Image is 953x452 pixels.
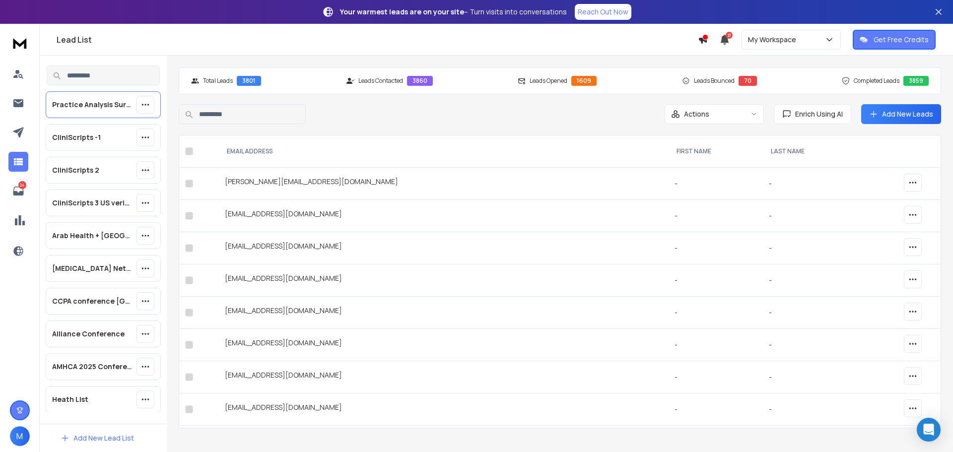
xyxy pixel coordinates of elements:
button: M [10,426,30,446]
p: Total Leads [203,77,233,85]
img: logo [10,34,30,52]
span: 21 [726,32,733,39]
td: - [669,200,763,232]
p: – Turn visits into conversations [340,7,567,17]
th: LAST NAME [763,135,855,168]
p: [MEDICAL_DATA] Networking Session 2025 Leads Collected [52,263,133,273]
td: - [669,361,763,393]
button: Add New Leads [861,104,941,124]
div: [PERSON_NAME][EMAIL_ADDRESS][DOMAIN_NAME] [225,177,663,191]
p: 24 [18,181,26,189]
td: - [763,297,855,329]
td: - [669,168,763,200]
td: - [763,232,855,264]
a: Reach Out Now [575,4,631,20]
button: Add New Lead List [53,428,142,448]
p: CliniScripts 3 US verified (7k) [52,198,133,208]
div: [EMAIL_ADDRESS][DOMAIN_NAME] [225,209,663,223]
td: - [763,168,855,200]
p: CliniScripts 2 [52,165,99,175]
span: Enrich Using AI [791,109,843,119]
p: Arab Health + [GEOGRAPHIC_DATA] [52,231,133,241]
h1: Lead List [57,34,698,46]
div: 3859 [903,76,929,86]
p: Get Free Credits [874,35,929,45]
td: - [763,361,855,393]
p: Actions [684,109,709,119]
p: My Workspace [748,35,800,45]
td: - [763,329,855,361]
button: Get Free Credits [853,30,936,50]
div: 70 [739,76,757,86]
div: Open Intercom Messenger [917,418,941,442]
td: - [763,393,855,426]
p: CCPA conference [GEOGRAPHIC_DATA] [52,296,133,306]
td: - [669,264,763,297]
td: - [669,329,763,361]
button: Enrich Using AI [774,104,851,124]
p: Leads Opened [530,77,567,85]
th: EMAIL ADDRESS [219,135,669,168]
a: Add New Leads [869,109,933,119]
div: 3860 [407,76,433,86]
p: Practice Analysis Survey 01 [52,100,133,110]
p: Reach Out Now [578,7,628,17]
td: - [669,393,763,426]
strong: Your warmest leads are on your site [340,7,464,16]
td: - [669,232,763,264]
div: [EMAIL_ADDRESS][DOMAIN_NAME] [225,402,663,416]
td: - [763,200,855,232]
p: CliniScripts -1 [52,132,101,142]
div: [EMAIL_ADDRESS][DOMAIN_NAME] [225,306,663,320]
td: - [669,297,763,329]
div: [EMAIL_ADDRESS][DOMAIN_NAME] [225,273,663,287]
div: [EMAIL_ADDRESS][DOMAIN_NAME] [225,241,663,255]
div: [EMAIL_ADDRESS][DOMAIN_NAME] [225,338,663,352]
td: - [763,264,855,297]
p: AMHCA 2025 Conference Leads [52,362,133,372]
p: Heath List [52,394,88,404]
p: Leads Contacted [358,77,403,85]
a: 24 [8,181,28,201]
div: 1609 [571,76,597,86]
div: 3801 [237,76,261,86]
th: FIRST NAME [669,135,763,168]
p: Completed Leads [854,77,899,85]
div: [EMAIL_ADDRESS][DOMAIN_NAME] [225,370,663,384]
p: Alliance Conference [52,329,125,339]
p: Leads Bounced [694,77,735,85]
